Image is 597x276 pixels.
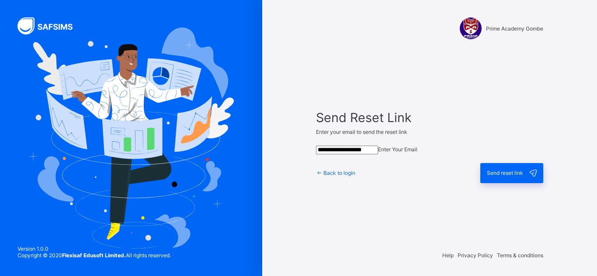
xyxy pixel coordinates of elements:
span: Send reset link [487,170,523,176]
span: Prime Academy Gombe [486,25,543,32]
img: Hero Image [28,27,234,248]
a: Back to login [316,170,355,176]
img: Prime Academy Gombe [460,17,482,39]
span: Terms & conditions [497,252,543,259]
span: Enter your email to send the reset link [316,129,407,135]
span: Privacy Policy [458,252,493,259]
img: SAFSIMS Logo [17,17,83,34]
span: Help [442,252,454,259]
span: Back to login [323,170,355,176]
strong: Flexisaf Edusoft Limited. [62,252,126,259]
span: Send Reset Link [316,110,543,125]
span: Copyright © 2020 All rights reserved. [17,252,171,259]
span: Enter Your Email [378,146,417,153]
span: Version 1.0.0 [17,245,171,252]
